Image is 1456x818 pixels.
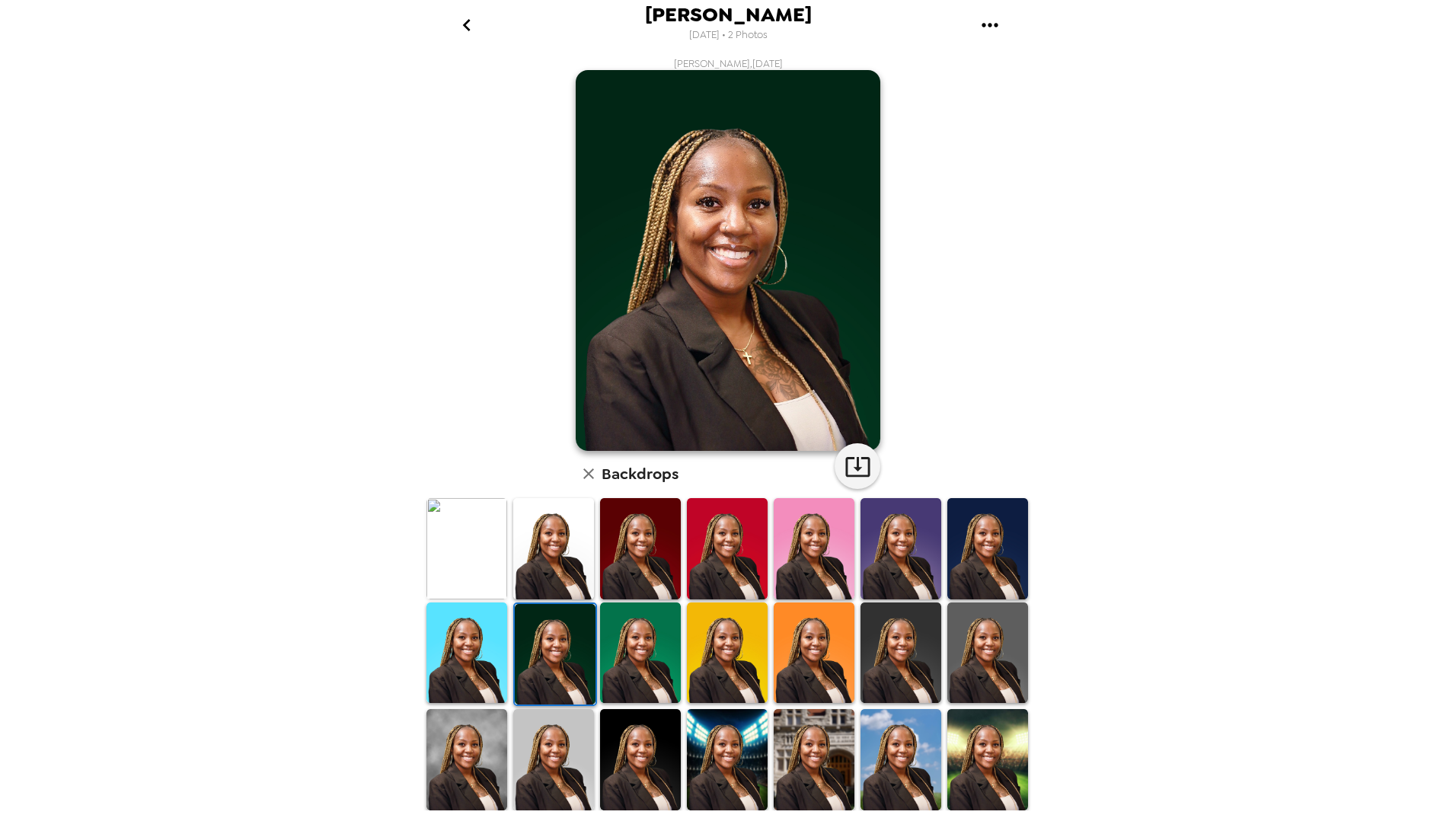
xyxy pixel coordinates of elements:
span: [PERSON_NAME] , [DATE] [674,57,783,70]
span: [DATE] • 2 Photos [689,25,768,46]
img: user [576,70,880,451]
img: Original [426,498,507,599]
h6: Backdrops [602,462,679,486]
span: [PERSON_NAME] [645,5,812,25]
